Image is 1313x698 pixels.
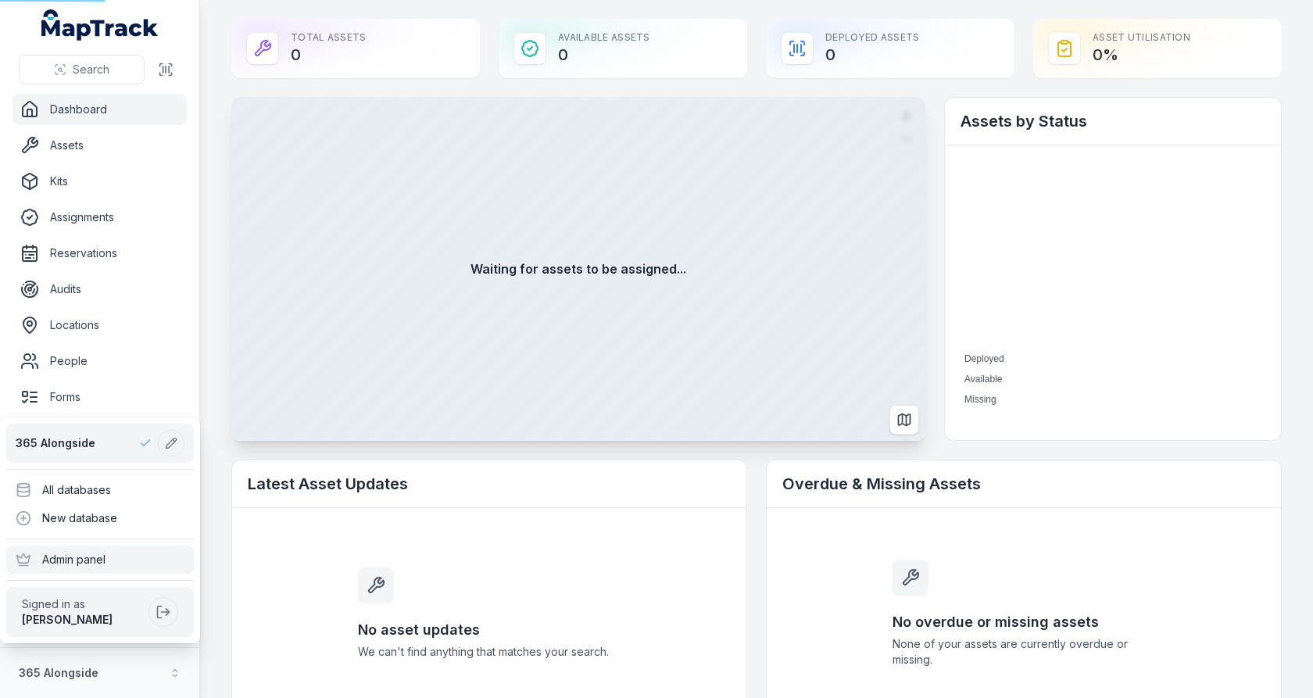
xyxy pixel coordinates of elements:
[22,613,113,626] strong: [PERSON_NAME]
[6,546,194,574] div: Admin panel
[6,504,194,532] div: New database
[19,666,98,679] strong: 365 Alongside
[16,435,95,451] span: 365 Alongside
[6,476,194,504] div: All databases
[22,596,142,612] span: Signed in as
